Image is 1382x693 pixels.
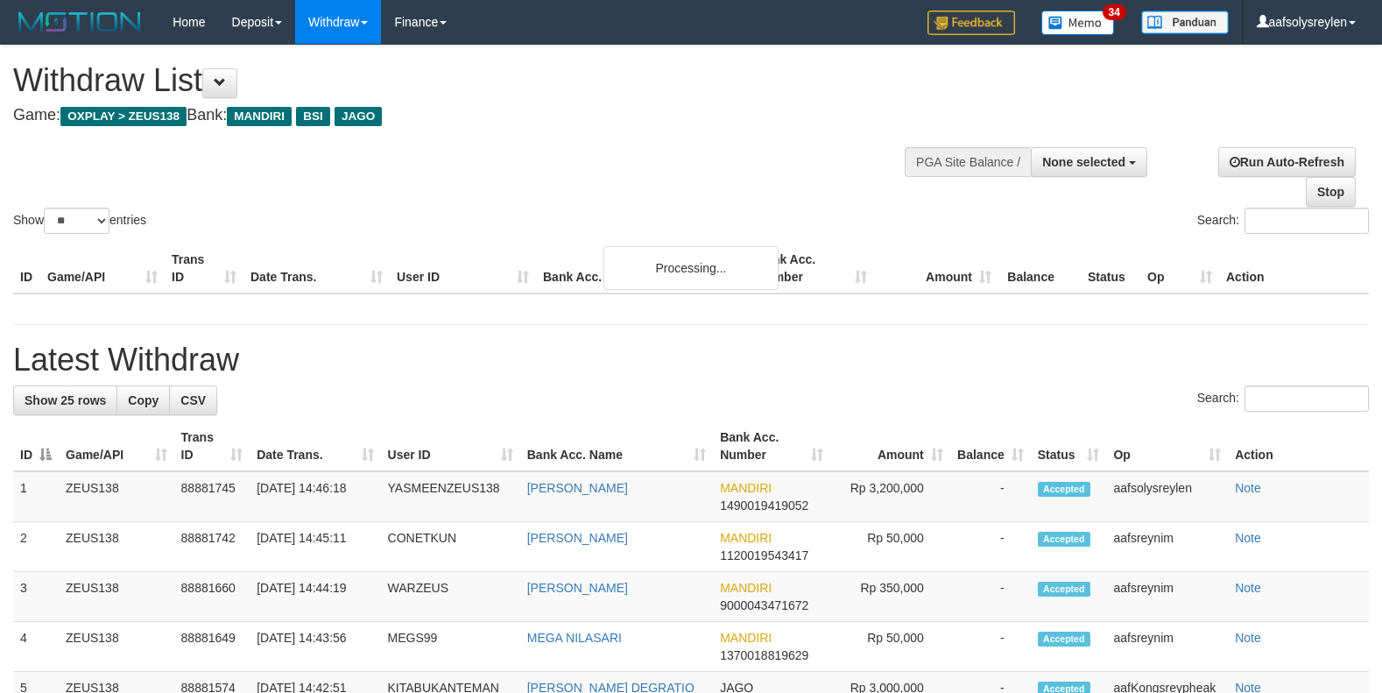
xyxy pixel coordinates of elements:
[13,471,59,522] td: 1
[1197,208,1369,234] label: Search:
[536,244,750,293] th: Bank Acc. Name
[1306,177,1356,207] a: Stop
[830,522,950,572] td: Rp 50,000
[720,499,808,513] span: Copy 1490019419052 to clipboard
[1038,532,1090,547] span: Accepted
[1106,622,1228,672] td: aafsreynim
[116,385,170,415] a: Copy
[59,522,174,572] td: ZEUS138
[1219,244,1369,293] th: Action
[25,393,106,407] span: Show 25 rows
[243,244,390,293] th: Date Trans.
[59,622,174,672] td: ZEUS138
[1031,421,1107,471] th: Status: activate to sort column ascending
[128,393,159,407] span: Copy
[603,246,779,290] div: Processing...
[950,421,1031,471] th: Balance: activate to sort column ascending
[59,471,174,522] td: ZEUS138
[1218,147,1356,177] a: Run Auto-Refresh
[174,421,250,471] th: Trans ID: activate to sort column ascending
[13,9,146,35] img: MOTION_logo.png
[720,481,772,495] span: MANDIRI
[381,421,520,471] th: User ID: activate to sort column ascending
[180,393,206,407] span: CSV
[1235,581,1261,595] a: Note
[1235,481,1261,495] a: Note
[174,572,250,622] td: 88881660
[1106,471,1228,522] td: aafsolysreylen
[174,522,250,572] td: 88881742
[1106,522,1228,572] td: aafsreynim
[527,481,628,495] a: [PERSON_NAME]
[250,471,380,522] td: [DATE] 14:46:18
[520,421,713,471] th: Bank Acc. Name: activate to sort column ascending
[13,522,59,572] td: 2
[13,343,1369,378] h1: Latest Withdraw
[250,421,380,471] th: Date Trans.: activate to sort column ascending
[13,63,904,98] h1: Withdraw List
[874,244,998,293] th: Amount
[1106,572,1228,622] td: aafsreynim
[59,421,174,471] th: Game/API: activate to sort column ascending
[227,107,292,126] span: MANDIRI
[1038,482,1090,497] span: Accepted
[1106,421,1228,471] th: Op: activate to sort column ascending
[381,471,520,522] td: YASMEENZEUS138
[381,622,520,672] td: MEGS99
[59,572,174,622] td: ZEUS138
[1140,244,1219,293] th: Op
[13,244,40,293] th: ID
[713,421,830,471] th: Bank Acc. Number: activate to sort column ascending
[60,107,187,126] span: OXPLAY > ZEUS138
[13,572,59,622] td: 3
[1197,385,1369,412] label: Search:
[44,208,109,234] select: Showentries
[13,421,59,471] th: ID: activate to sort column descending
[381,572,520,622] td: WARZEUS
[750,244,874,293] th: Bank Acc. Number
[950,572,1031,622] td: -
[830,572,950,622] td: Rp 350,000
[174,471,250,522] td: 88881745
[830,471,950,522] td: Rp 3,200,000
[527,531,628,545] a: [PERSON_NAME]
[720,531,772,545] span: MANDIRI
[1038,582,1090,597] span: Accepted
[830,421,950,471] th: Amount: activate to sort column ascending
[1141,11,1229,34] img: panduan.png
[165,244,243,293] th: Trans ID
[250,572,380,622] td: [DATE] 14:44:19
[1103,4,1126,20] span: 34
[720,631,772,645] span: MANDIRI
[381,522,520,572] td: CONETKUN
[40,244,165,293] th: Game/API
[1235,631,1261,645] a: Note
[169,385,217,415] a: CSV
[335,107,382,126] span: JAGO
[905,147,1031,177] div: PGA Site Balance /
[1042,155,1125,169] span: None selected
[1245,208,1369,234] input: Search:
[950,471,1031,522] td: -
[527,581,628,595] a: [PERSON_NAME]
[1031,147,1147,177] button: None selected
[390,244,536,293] th: User ID
[720,598,808,612] span: Copy 9000043471672 to clipboard
[1228,421,1369,471] th: Action
[13,622,59,672] td: 4
[250,622,380,672] td: [DATE] 14:43:56
[720,548,808,562] span: Copy 1120019543417 to clipboard
[927,11,1015,35] img: Feedback.jpg
[950,622,1031,672] td: -
[13,385,117,415] a: Show 25 rows
[174,622,250,672] td: 88881649
[13,107,904,124] h4: Game: Bank:
[527,631,622,645] a: MEGA NILASARI
[1081,244,1140,293] th: Status
[1245,385,1369,412] input: Search:
[13,208,146,234] label: Show entries
[720,581,772,595] span: MANDIRI
[1235,531,1261,545] a: Note
[1038,632,1090,647] span: Accepted
[250,522,380,572] td: [DATE] 14:45:11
